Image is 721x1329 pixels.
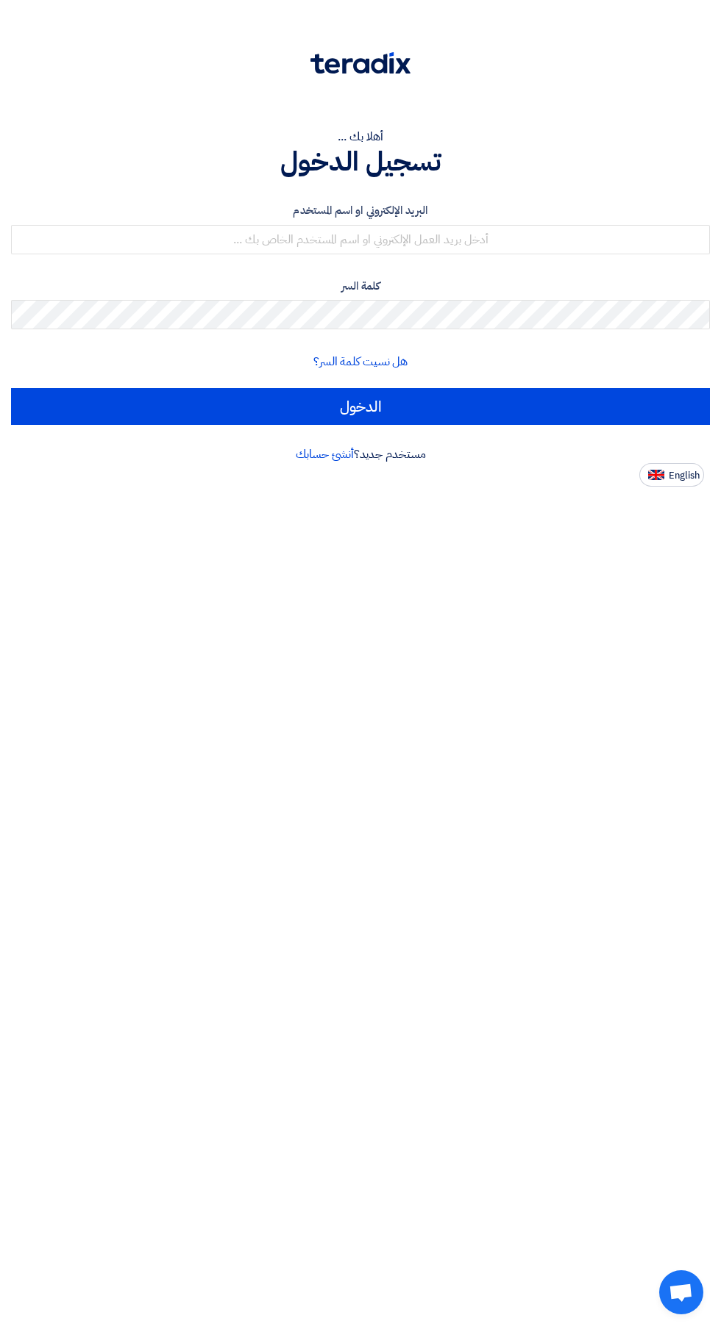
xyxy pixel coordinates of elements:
div: دردشة مفتوحة [659,1270,703,1314]
div: مستخدم جديد؟ [11,445,710,463]
div: أهلا بك ... [11,128,710,146]
a: هل نسيت كلمة السر؟ [313,353,408,370]
button: English [639,463,704,487]
input: الدخول [11,388,710,425]
input: أدخل بريد العمل الإلكتروني او اسم المستخدم الخاص بك ... [11,225,710,254]
img: en-US.png [648,470,664,481]
span: English [669,470,700,481]
h1: تسجيل الدخول [11,146,710,178]
label: كلمة السر [11,278,710,295]
label: البريد الإلكتروني او اسم المستخدم [11,202,710,219]
a: أنشئ حسابك [296,445,354,463]
img: Teradix logo [310,52,411,74]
